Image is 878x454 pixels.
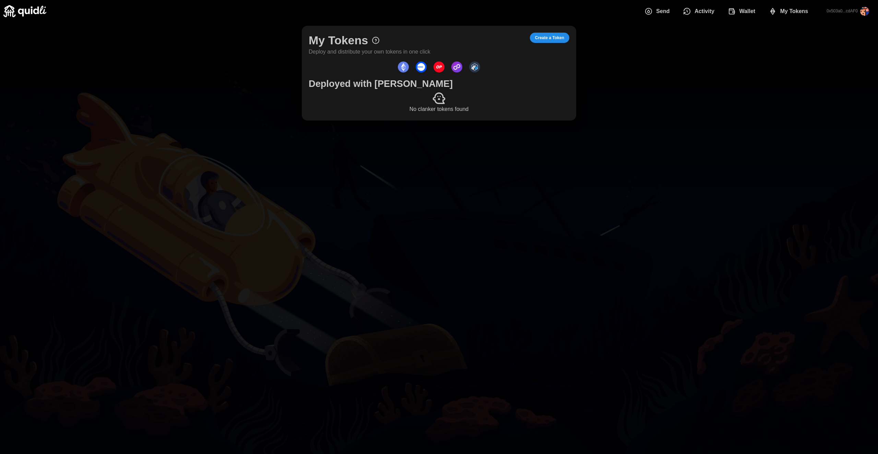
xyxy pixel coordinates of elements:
button: Ethereum [396,60,411,74]
span: Create a Token [535,33,564,43]
span: Wallet [739,4,756,18]
img: Ethereum [398,61,409,72]
p: Deploy and distribute your own tokens in one click [309,48,430,56]
img: Base [416,61,427,72]
img: Quidli [3,5,46,17]
button: Send [639,4,678,19]
p: 0x503a0...cdAF0 [827,8,858,14]
img: Polygon [451,61,462,72]
button: Arbitrum [467,60,482,74]
button: Create a Token [530,33,569,43]
img: Optimism [434,61,444,72]
button: My Tokens [763,4,816,19]
span: My Tokens [780,4,808,18]
img: Arbitrum [469,61,480,72]
button: 0x503a0...cdAF0 [821,1,875,21]
button: Activity [677,4,722,19]
img: rectcrop3 [860,7,869,16]
h1: Deployed with [PERSON_NAME] [309,78,569,90]
h1: My Tokens [309,33,368,48]
button: Base [414,60,428,74]
button: Polygon [450,60,464,74]
button: Optimism [432,60,446,74]
span: Send [656,4,669,18]
span: Activity [695,4,714,18]
p: No clanker tokens found [309,105,569,114]
button: Wallet [722,4,763,19]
